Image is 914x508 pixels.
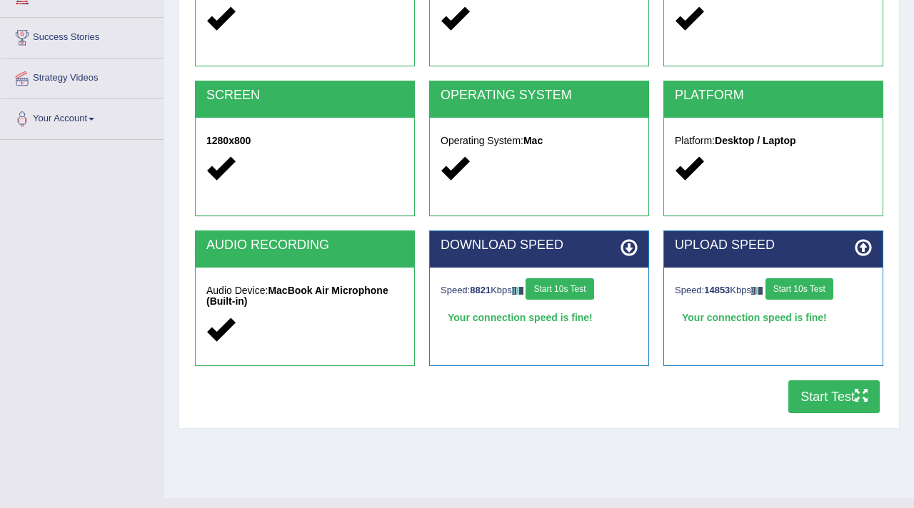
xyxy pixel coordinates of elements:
[675,307,872,328] div: Your connection speed is fine!
[788,380,880,413] button: Start Test
[704,285,730,295] strong: 14853
[715,135,796,146] strong: Desktop / Laptop
[441,88,638,103] h2: OPERATING SYSTEM
[206,285,403,308] h5: Audio Device:
[206,285,388,307] strong: MacBook Air Microphone (Built-in)
[512,287,523,295] img: ajax-loader-fb-connection.gif
[206,135,251,146] strong: 1280x800
[441,136,638,146] h5: Operating System:
[470,285,491,295] strong: 8821
[526,278,593,300] button: Start 10s Test
[675,136,872,146] h5: Platform:
[1,99,164,135] a: Your Account
[751,287,763,295] img: ajax-loader-fb-connection.gif
[523,135,543,146] strong: Mac
[675,238,872,253] h2: UPLOAD SPEED
[441,278,638,303] div: Speed: Kbps
[206,88,403,103] h2: SCREEN
[441,307,638,328] div: Your connection speed is fine!
[675,278,872,303] div: Speed: Kbps
[675,88,872,103] h2: PLATFORM
[1,59,164,94] a: Strategy Videos
[441,238,638,253] h2: DOWNLOAD SPEED
[765,278,833,300] button: Start 10s Test
[1,18,164,54] a: Success Stories
[206,238,403,253] h2: AUDIO RECORDING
